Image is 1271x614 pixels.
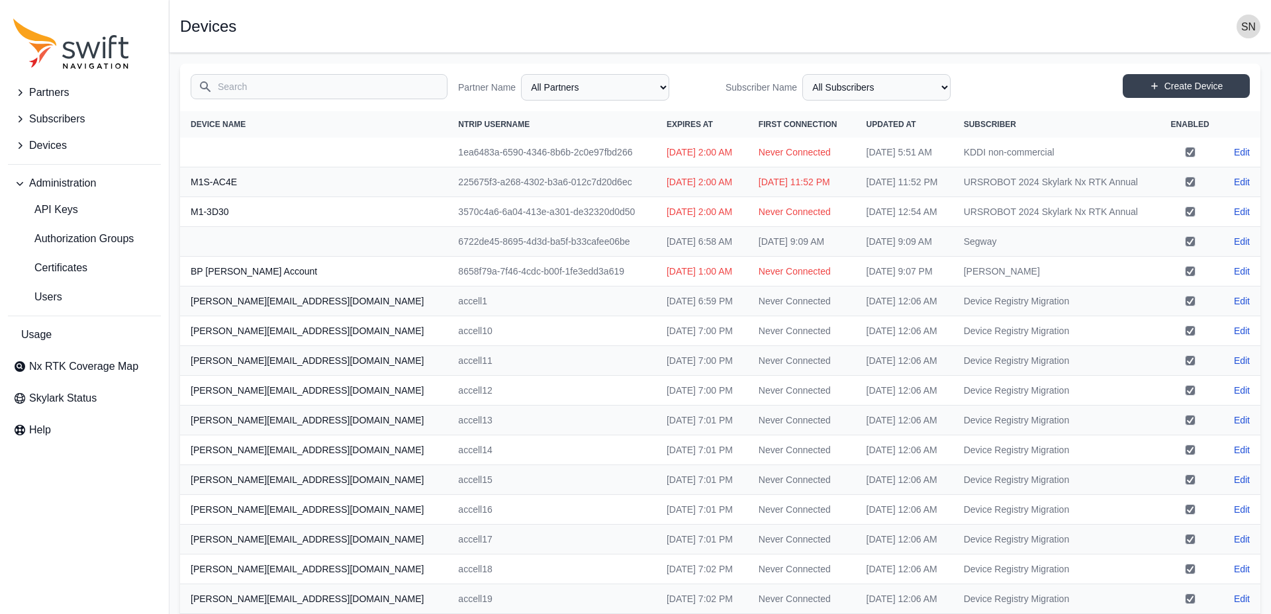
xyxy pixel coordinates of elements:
a: Edit [1234,473,1250,486]
span: First Connection [759,120,837,129]
a: Help [8,417,161,443]
td: accell16 [447,495,656,525]
th: [PERSON_NAME][EMAIL_ADDRESS][DOMAIN_NAME] [180,584,447,614]
td: [DATE] 7:01 PM [656,525,748,554]
a: Edit [1234,235,1250,248]
td: Device Registry Migration [953,495,1159,525]
td: [DATE] 12:06 AM [856,465,953,495]
td: [DATE] 12:06 AM [856,435,953,465]
td: Device Registry Migration [953,346,1159,376]
th: Device Name [180,111,447,138]
span: Devices [29,138,67,153]
label: Partner Name [458,81,516,94]
td: KDDI non-commercial [953,138,1159,167]
td: [DATE] 7:00 PM [656,346,748,376]
select: Partner Name [521,74,669,101]
span: Updated At [867,120,916,129]
td: [DATE] 12:06 AM [856,406,953,435]
span: Skylark Status [29,390,97,406]
td: Never Connected [748,465,856,495]
td: Device Registry Migration [953,406,1159,435]
button: Administration [8,170,161,197]
th: [PERSON_NAME][EMAIL_ADDRESS][DOMAIN_NAME] [180,435,447,465]
td: Never Connected [748,495,856,525]
th: Subscriber [953,111,1159,138]
td: [DATE] 5:51 AM [856,138,953,167]
span: API Keys [13,202,78,218]
th: [PERSON_NAME][EMAIL_ADDRESS][DOMAIN_NAME] [180,554,447,584]
td: Never Connected [748,316,856,346]
span: Users [13,289,62,305]
td: [DATE] 6:58 AM [656,227,748,257]
a: Edit [1234,324,1250,337]
td: [DATE] 2:00 AM [656,197,748,227]
td: Never Connected [748,376,856,406]
a: Edit [1234,146,1250,159]
th: [PERSON_NAME][EMAIL_ADDRESS][DOMAIN_NAME] [180,465,447,495]
th: M1S-AC4E [180,167,447,197]
button: Partners [8,79,161,106]
td: Never Connected [748,197,856,227]
th: [PERSON_NAME][EMAIL_ADDRESS][DOMAIN_NAME] [180,525,447,554]
td: [DATE] 2:00 AM [656,167,748,197]
td: Never Connected [748,257,856,286]
th: [PERSON_NAME][EMAIL_ADDRESS][DOMAIN_NAME] [180,286,447,316]
td: [DATE] 12:06 AM [856,316,953,346]
span: Expires At [667,120,713,129]
td: [DATE] 12:06 AM [856,286,953,316]
td: [DATE] 7:00 PM [656,316,748,346]
td: accell15 [447,465,656,495]
td: 225675f3-a268-4302-b3a6-012c7d20d6ec [447,167,656,197]
th: [PERSON_NAME][EMAIL_ADDRESS][DOMAIN_NAME] [180,346,447,376]
a: Edit [1234,533,1250,546]
td: [DATE] 7:02 PM [656,584,748,614]
a: Nx RTK Coverage Map [8,353,161,380]
th: BP [PERSON_NAME] Account [180,257,447,286]
td: Never Connected [748,584,856,614]
a: Edit [1234,384,1250,397]
td: [DATE] 12:06 AM [856,346,953,376]
td: [DATE] 9:09 AM [748,227,856,257]
h1: Devices [180,19,236,34]
td: 1ea6483a-6590-4346-8b6b-2c0e97fbd266 [447,138,656,167]
a: Edit [1234,265,1250,278]
td: [DATE] 11:52 PM [748,167,856,197]
td: [DATE] 7:01 PM [656,495,748,525]
td: Device Registry Migration [953,435,1159,465]
td: Device Registry Migration [953,584,1159,614]
button: Subscribers [8,106,161,132]
td: [DATE] 7:01 PM [656,435,748,465]
td: [PERSON_NAME] [953,257,1159,286]
td: Device Registry Migration [953,316,1159,346]
td: Never Connected [748,138,856,167]
span: Subscribers [29,111,85,127]
button: Devices [8,132,161,159]
td: Never Connected [748,406,856,435]
td: URSROBOT 2024 Skylark Nx RTK Annual [953,197,1159,227]
td: accell10 [447,316,656,346]
span: Administration [29,175,96,191]
a: Edit [1234,354,1250,367]
a: Edit [1234,294,1250,308]
th: [PERSON_NAME][EMAIL_ADDRESS][DOMAIN_NAME] [180,316,447,346]
td: [DATE] 12:06 AM [856,525,953,554]
td: Never Connected [748,286,856,316]
td: accell18 [447,554,656,584]
a: API Keys [8,197,161,223]
a: Edit [1234,503,1250,516]
td: [DATE] 2:00 AM [656,138,748,167]
span: Nx RTK Coverage Map [29,359,138,374]
td: [DATE] 12:06 AM [856,376,953,406]
td: [DATE] 11:52 PM [856,167,953,197]
span: Help [29,422,51,438]
td: Segway [953,227,1159,257]
a: Create Device [1123,74,1250,98]
td: [DATE] 7:01 PM [656,406,748,435]
span: Usage [21,327,52,343]
a: Edit [1234,443,1250,457]
td: Never Connected [748,525,856,554]
a: Edit [1234,414,1250,427]
a: Edit [1234,562,1250,576]
td: [DATE] 7:02 PM [656,554,748,584]
td: Never Connected [748,554,856,584]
